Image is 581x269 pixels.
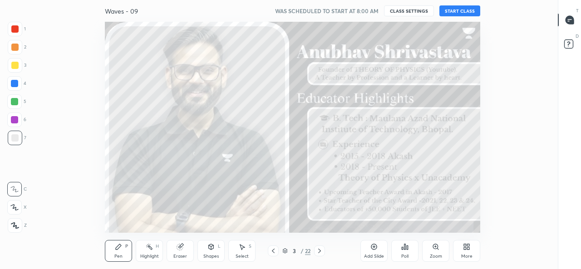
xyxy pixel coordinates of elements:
div: C [7,182,27,196]
div: Select [236,254,249,259]
div: 1 [8,22,26,36]
button: START CLASS [439,5,480,16]
div: / [300,248,303,254]
div: Poll [401,254,409,259]
div: Pen [114,254,123,259]
div: Z [8,218,27,233]
div: X [7,200,27,215]
p: T [576,7,579,14]
div: Eraser [173,254,187,259]
div: 22 [305,247,310,255]
div: Shapes [203,254,219,259]
div: 3 [290,248,299,254]
div: Add Slide [364,254,384,259]
div: 4 [7,76,26,91]
div: 7 [8,131,26,145]
div: Zoom [430,254,442,259]
div: Highlight [140,254,159,259]
div: 3 [8,58,26,73]
div: 5 [7,94,26,109]
p: D [576,33,579,39]
div: P [125,244,128,249]
div: 6 [7,112,26,127]
h4: Waves - 09 [105,7,138,15]
button: CLASS SETTINGS [384,5,434,16]
h5: WAS SCHEDULED TO START AT 8:00 AM [275,7,379,15]
div: 2 [8,40,26,54]
div: H [156,244,159,249]
div: More [461,254,473,259]
div: S [249,244,251,249]
div: L [218,244,221,249]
